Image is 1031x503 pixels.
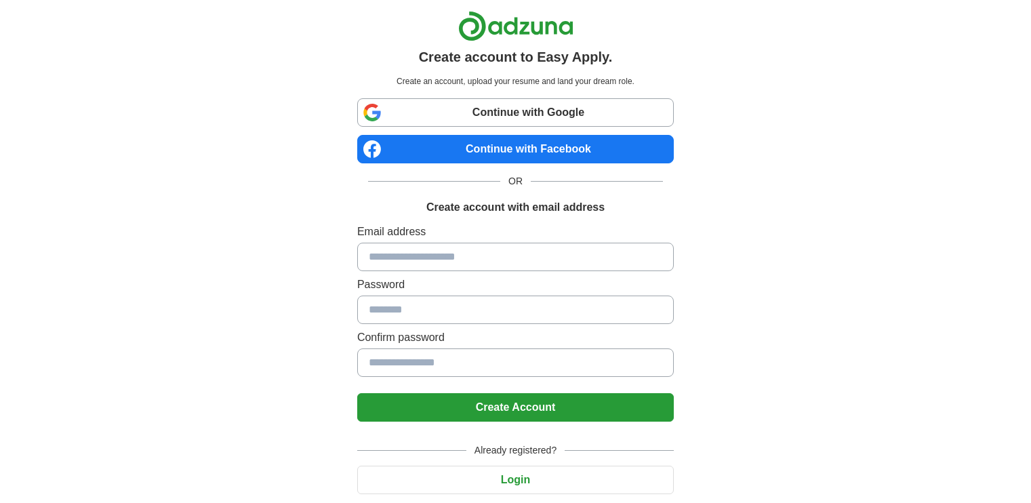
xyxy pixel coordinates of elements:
[466,443,565,458] span: Already registered?
[357,393,674,422] button: Create Account
[357,466,674,494] button: Login
[357,98,674,127] a: Continue with Google
[360,75,671,87] p: Create an account, upload your resume and land your dream role.
[419,47,613,67] h1: Create account to Easy Apply.
[357,224,674,240] label: Email address
[426,199,605,216] h1: Create account with email address
[458,11,573,41] img: Adzuna logo
[500,174,531,188] span: OR
[357,277,674,293] label: Password
[357,329,674,346] label: Confirm password
[357,474,674,485] a: Login
[357,135,674,163] a: Continue with Facebook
